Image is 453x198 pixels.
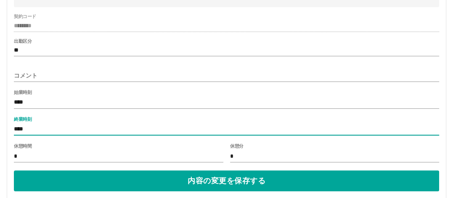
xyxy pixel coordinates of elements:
[14,89,32,95] label: 始業時刻
[230,143,244,149] label: 休憩分
[14,143,32,149] label: 休憩時間
[14,170,439,191] button: 内容の変更を保存する
[14,116,32,122] label: 終業時刻
[14,38,32,44] label: 出勤区分
[14,13,36,20] label: 契約コード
